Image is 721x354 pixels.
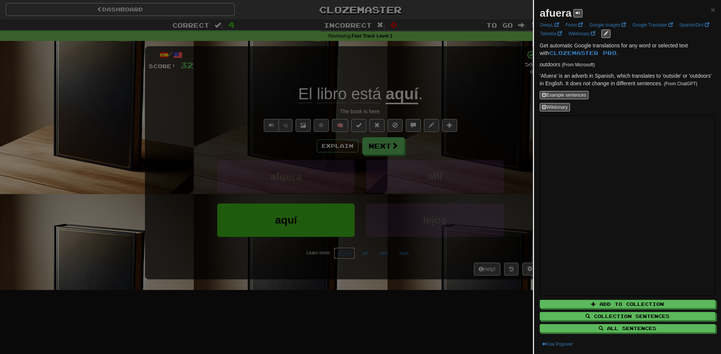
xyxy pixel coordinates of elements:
[566,30,598,38] a: Wiktionary
[664,81,698,86] small: (From ChatGPT)
[540,103,570,111] button: Wiktionary
[540,91,589,99] button: Example sentences
[630,21,675,29] a: Google Translate
[711,6,715,14] button: Close
[540,324,715,332] button: All Sentences
[538,30,564,38] a: Tatoeba
[540,340,575,348] button: Use Popover
[540,61,715,68] p: outdoors
[549,50,617,56] a: Clozemaster Pro
[540,300,715,308] button: Add to Collection
[563,21,585,29] a: Forvo
[587,21,628,29] a: Google Images
[601,30,610,38] button: edit links
[562,62,595,67] small: (From Microsoft)
[540,312,715,320] button: Collection Sentences
[538,21,561,29] a: DeepL
[677,21,712,29] a: SpanishDict
[540,7,572,19] strong: afuera
[711,5,715,14] span: ×
[540,72,715,87] p: 'Afuera' is an adverb in Spanish, which translates to 'outside' or 'outdoors' in English. It does...
[540,42,715,57] p: Get automatic Google translations for any word or selected text with .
